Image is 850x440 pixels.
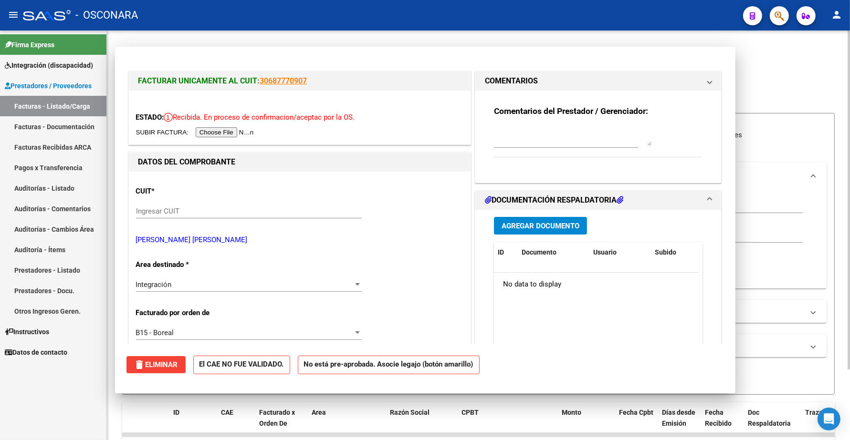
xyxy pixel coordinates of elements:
[312,409,326,416] span: Area
[134,359,146,370] mat-icon: delete
[136,113,164,122] span: ESTADO:
[498,248,504,256] span: ID
[75,5,138,26] span: - OSCONARA
[221,409,233,416] span: CAE
[494,273,699,297] div: No data to display
[494,217,587,235] button: Agregar Documento
[136,328,174,337] span: B15 - Boreal
[485,194,623,206] h1: DOCUMENTACIÓN RESPALDATORIA
[462,409,479,416] span: CPBT
[651,242,699,263] datatable-header-cell: Subido
[593,248,617,256] span: Usuario
[5,347,67,358] span: Datos de contacto
[298,356,480,374] strong: No está pre-aprobada. Asocie legajo (botón amarillo)
[494,106,648,116] strong: Comentarios del Prestador / Gerenciador:
[136,280,172,289] span: Integración
[502,222,579,230] span: Agregar Documento
[818,408,840,430] div: Open Intercom Messenger
[173,409,179,416] span: ID
[805,409,844,416] span: Trazabilidad
[5,40,54,50] span: Firma Express
[138,157,236,166] strong: DATOS DEL COMPROBANTE
[164,113,355,122] span: Recibida. En proceso de confirmacion/aceptac por la OS.
[619,409,653,416] span: Fecha Cpbt
[494,242,518,263] datatable-header-cell: ID
[475,91,722,183] div: COMENTARIOS
[259,409,295,427] span: Facturado x Orden De
[475,72,722,91] mat-expansion-panel-header: COMENTARIOS
[655,248,677,256] span: Subido
[390,409,430,416] span: Razón Social
[475,210,722,408] div: DOCUMENTACIÓN RESPALDATORIA
[5,327,49,337] span: Instructivos
[260,76,307,85] a: 30687770907
[134,360,178,369] span: Eliminar
[522,248,556,256] span: Documento
[562,409,581,416] span: Monto
[485,75,538,87] h1: COMENTARIOS
[662,409,695,427] span: Días desde Emisión
[475,191,722,210] mat-expansion-panel-header: DOCUMENTACIÓN RESPALDATORIA
[748,409,791,427] span: Doc Respaldatoria
[136,259,234,270] p: Area destinado *
[518,242,589,263] datatable-header-cell: Documento
[136,307,234,318] p: Facturado por orden de
[5,81,92,91] span: Prestadores / Proveedores
[193,356,290,374] strong: El CAE NO FUE VALIDADO.
[705,409,732,427] span: Fecha Recibido
[136,186,234,197] p: CUIT
[138,76,260,85] span: FACTURAR UNICAMENTE AL CUIT:
[831,9,842,20] mat-icon: person
[136,235,463,246] p: [PERSON_NAME] [PERSON_NAME]
[589,242,651,263] datatable-header-cell: Usuario
[5,60,93,71] span: Integración (discapacidad)
[126,356,186,373] button: Eliminar
[8,9,19,20] mat-icon: menu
